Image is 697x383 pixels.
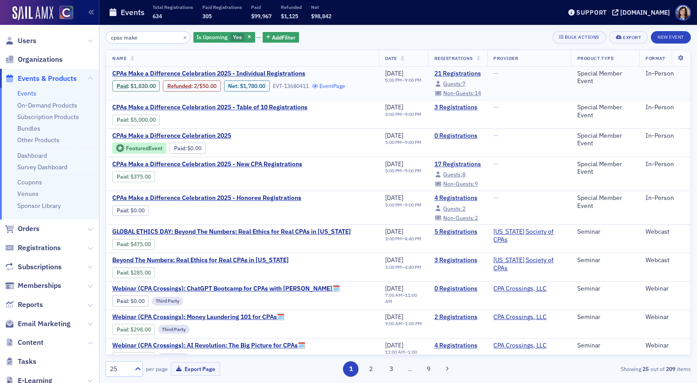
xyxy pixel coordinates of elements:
div: Featured Event [112,143,166,154]
p: Paid Registrations [202,4,242,10]
div: – [385,77,421,83]
div: 9 [443,181,478,186]
time: 9:00 PM [405,139,421,145]
span: Beyond The Numbers: Real Ethics for Real CPAs in Colorado [112,256,289,264]
span: $298.00 [130,326,151,333]
p: Total Registrations [153,4,193,10]
a: CPA Crossings, LLC [493,285,547,293]
span: $375.00 [130,173,151,180]
span: Date [385,55,397,61]
div: Yes [193,32,255,43]
span: $0.00 [130,298,145,304]
input: Search… [106,31,190,44]
span: Non-Guests: [443,180,475,187]
span: $356.00 [130,355,151,361]
div: Paid: 0 - $0 [169,143,206,153]
div: – [385,236,421,242]
div: – [385,349,422,361]
div: – [385,264,421,270]
a: Events & Products [5,74,77,84]
span: Registrations [434,55,473,61]
div: Webinar [646,342,684,350]
span: Webinar (CPA Crossings): Money Laundering 101 for CPAs🗓️ [112,313,284,321]
div: – [385,168,421,174]
span: Provider [493,55,518,61]
a: 0 Registrations [434,285,481,293]
a: 17 Registrations [434,160,481,168]
div: Special Member Event [577,194,634,210]
span: Add Filter [272,33,295,41]
span: $0.00 [187,145,201,152]
div: Paid: 0 - $0 [112,295,149,306]
a: View Homepage [53,6,73,21]
strong: 25 [641,365,650,373]
span: CPAs Make a Difference Celebration 2025 - Individual Registrations [112,70,305,78]
span: Name [112,55,126,61]
a: Users [5,36,36,46]
div: – [385,140,421,145]
span: [DATE] [385,341,403,349]
button: 9 [421,361,436,377]
a: [US_STATE] Society of CPAs [493,228,564,243]
a: Guests:8 [434,172,466,177]
span: … [404,365,416,373]
div: Webinar [646,285,684,293]
time: 5:00 PM [385,168,402,174]
span: $1,830.00 [130,83,156,89]
span: : [117,326,130,333]
a: Paid [117,326,128,333]
a: Orders [5,224,39,234]
button: 2 [363,361,379,377]
div: Paid: 6 - $47500 [112,239,155,250]
a: Dashboard [17,152,47,160]
a: CPAs Make a Difference Celebration 2025 [112,132,282,140]
a: Sponsor Library [17,202,61,210]
span: Tasks [18,357,36,367]
div: – [385,321,422,327]
div: Paid: 4 - $0 [112,205,149,216]
time: 1:00 PM [405,320,422,327]
a: 0 Registrations [434,132,481,140]
span: CPA Crossings, LLC [493,285,549,293]
div: Paid: 2 - $29800 [112,324,155,335]
div: Refunded: 35 - $183000 [163,80,221,91]
div: Bulk Actions [565,35,599,40]
span: GLOBAL ETHICS DAY: Beyond The Numbers: Real Ethics for Real CPAs in Colorado [112,228,351,236]
a: Subscriptions [5,262,62,272]
span: Email Marketing [18,319,71,329]
div: Showing out of items [502,365,691,373]
a: Beyond The Numbers: Real Ethics for Real CPAs in [US_STATE] [112,256,289,264]
a: CPAs Make a Difference Celebration 2025 - Table of 10 Registrations [112,104,307,112]
time: 5:00 PM [385,202,402,208]
time: 9:00 AM [385,320,402,327]
time: 5:00 PM [385,139,402,145]
span: [DATE] [385,194,403,202]
a: 21 Registrations [434,70,481,78]
div: Third Party [152,297,183,306]
span: Memberships [18,281,61,291]
div: Seminar [577,256,634,264]
span: Guests: [443,80,462,87]
button: 1 [343,361,358,377]
h1: Events [121,7,145,18]
span: CPA Crossings, LLC [493,313,549,321]
a: Reports [5,300,43,310]
div: 25 [110,364,130,374]
div: Seminar [577,228,634,236]
span: Registrations [18,243,61,253]
a: Subscription Products [17,113,79,121]
a: New Event [651,32,691,40]
a: 2 Registrations [434,313,481,321]
time: 5:00 PM [385,111,402,117]
span: Colorado Society of CPAs [493,256,564,272]
span: Non-Guests: [443,214,475,221]
strong: 209 [665,365,677,373]
span: Webinar (CPA Crossings): ChatGPT Bootcamp for CPAs with John Higgins🗓️ [112,285,340,293]
a: Other Products [17,136,59,144]
a: On-Demand Products [17,101,77,109]
a: Coupons [17,178,42,186]
div: Net: $178000 [224,80,270,91]
a: Webinar (CPA Crossings): ChatGPT Bootcamp for CPAs with [PERSON_NAME]🗓️ [112,285,340,293]
div: Paid: 7 - $500000 [112,115,160,125]
img: SailAMX [12,6,53,20]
